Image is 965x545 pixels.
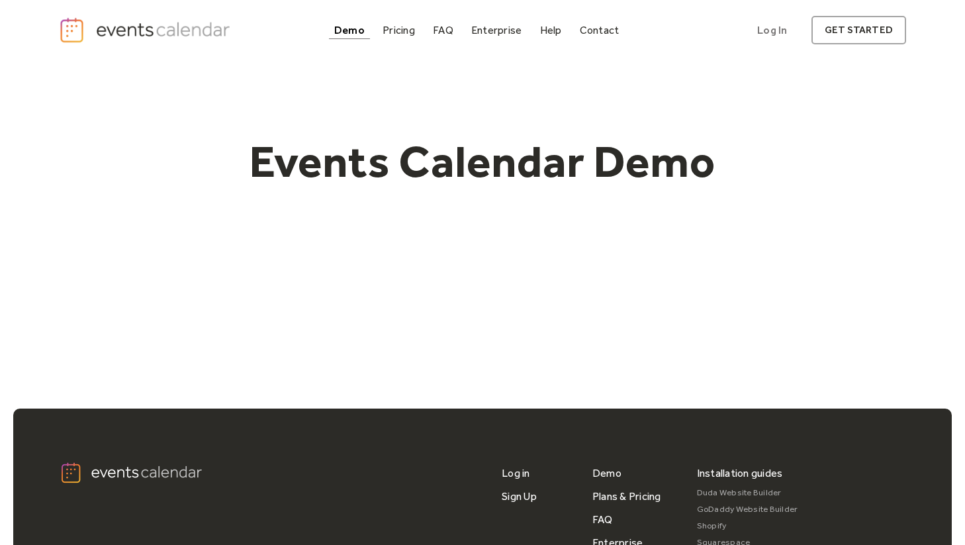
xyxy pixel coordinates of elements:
a: Log In [744,16,800,44]
a: Pricing [377,21,420,39]
a: Demo [592,462,621,485]
div: Installation guides [697,462,783,485]
a: Duda Website Builder [697,485,798,501]
div: Pricing [383,26,415,34]
a: Log in [502,462,529,485]
div: Enterprise [471,26,522,34]
h1: Events Calendar Demo [228,134,737,189]
a: home [59,17,234,44]
a: GoDaddy Website Builder [697,501,798,518]
div: FAQ [433,26,453,34]
a: Plans & Pricing [592,485,661,508]
a: Enterprise [466,21,527,39]
div: Help [540,26,562,34]
a: Sign Up [502,485,537,508]
a: get started [811,16,906,44]
a: Demo [329,21,370,39]
div: Contact [580,26,620,34]
a: FAQ [428,21,459,39]
a: Shopify [697,518,798,534]
a: Contact [574,21,625,39]
div: Demo [334,26,365,34]
a: Help [535,21,567,39]
a: FAQ [592,508,613,531]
